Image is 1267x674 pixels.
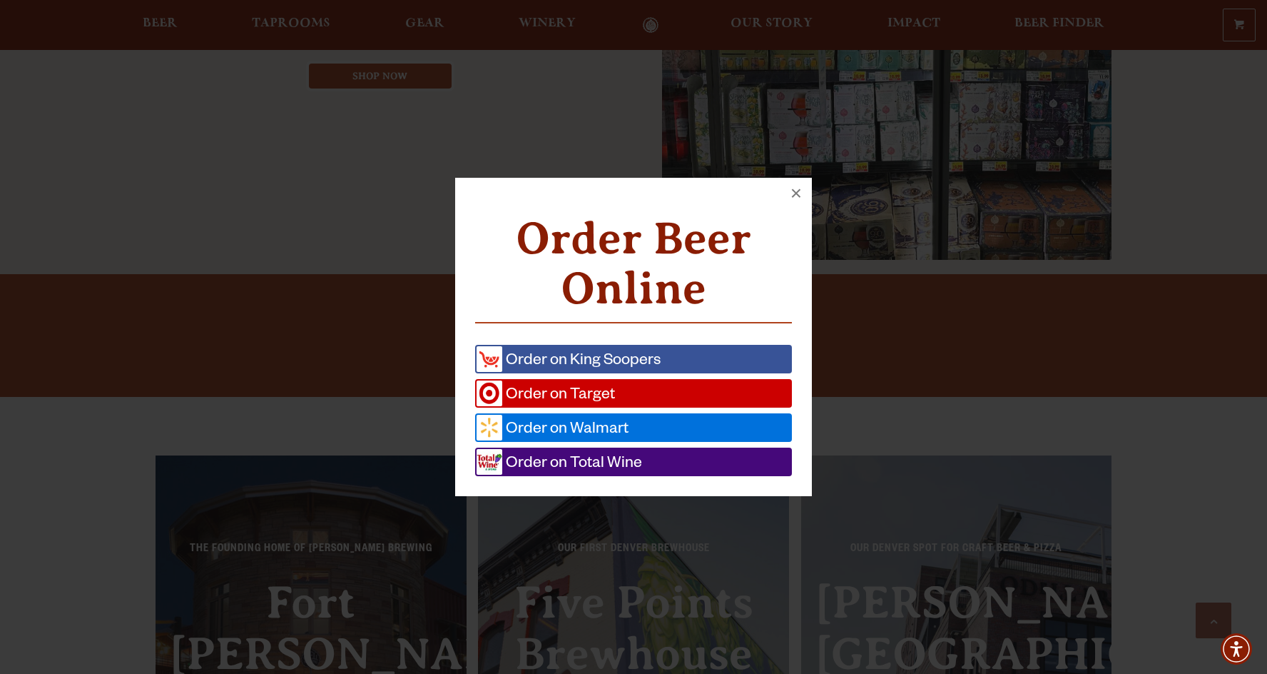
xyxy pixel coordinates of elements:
a: Order on King Soopers (opens in a new window) [475,345,792,373]
a: Order on Target (opens in a new window) [475,379,792,408]
a: Order on Total Wine (opens in a new window) [475,448,792,476]
span: Order on Target [502,381,615,406]
img: R.jpg [477,449,502,475]
span: Order on Walmart [502,415,629,441]
h2: Order Beer Online [475,213,792,314]
span: Order on Total Wine [502,449,642,475]
button: × [780,178,812,209]
img: Target.png [477,381,502,406]
span: Order on King Soopers [502,346,661,372]
div: Accessibility Menu [1221,633,1252,665]
img: Wall-Mart.png [477,415,502,441]
img: kingsp.png [477,346,502,372]
a: Order on Walmart (opens in a new window) [475,413,792,442]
